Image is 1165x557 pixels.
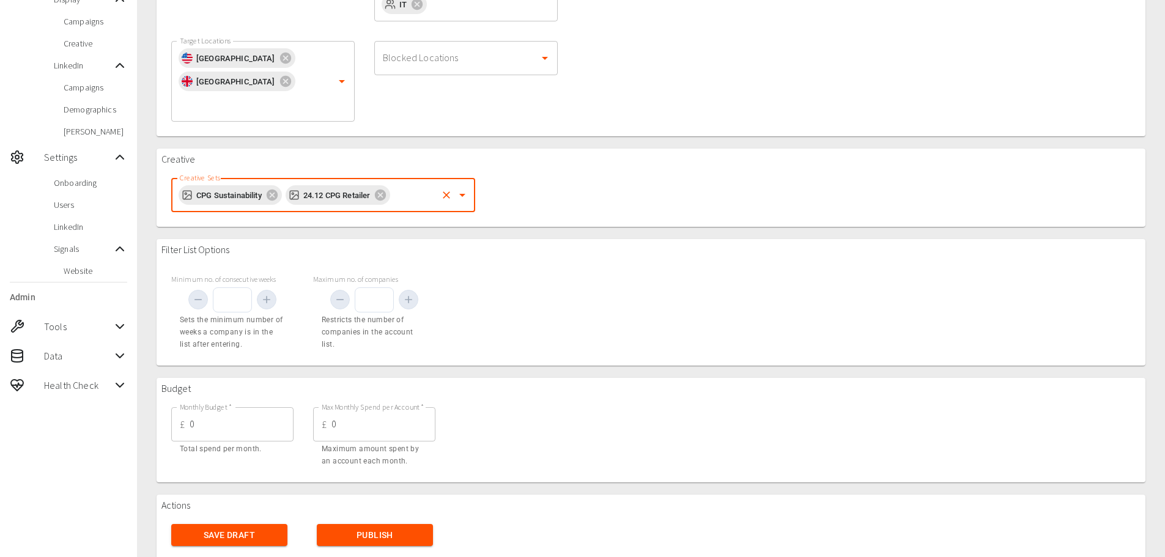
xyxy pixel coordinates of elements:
[286,185,391,205] div: 24.12 CPG Retailer
[179,48,295,68] div: [GEOGRAPHIC_DATA]
[64,15,127,28] span: Campaigns
[313,274,435,285] p: Maximum no. of companies
[54,221,127,233] span: LinkedIn
[171,524,287,547] button: Save Draft
[64,37,127,50] span: Creative
[161,500,190,511] h3: Actions
[189,51,283,65] span: [GEOGRAPHIC_DATA]
[171,274,294,285] p: Minimum no. of consecutive weeks
[44,150,113,164] span: Settings
[179,185,282,205] div: CPG Sustainability
[333,73,350,90] button: Open
[44,319,113,334] span: Tools
[161,383,191,394] h3: Budget
[317,524,433,547] button: Publish
[322,417,327,432] p: £
[54,177,127,189] span: Onboarding
[54,59,113,72] span: LinkedIn
[322,402,424,412] label: Max Monthly Spend per Account
[44,378,113,393] span: Health Check
[180,443,285,456] p: Total spend per month.
[180,172,221,183] label: Creative Sets
[44,349,113,363] span: Data
[54,199,127,211] span: Users
[322,314,427,351] p: Restricts the number of companies in the account list.
[54,243,113,255] span: Signals
[189,188,269,202] span: CPG Sustainability
[64,81,127,94] span: Campaigns
[180,417,185,432] p: £
[180,314,285,351] p: Sets the minimum number of weeks a company is in the list after entering.
[180,402,232,412] label: Monthly Budget
[536,50,553,67] button: Open
[454,186,471,204] button: Open
[161,244,229,256] h3: Filter List Options
[182,53,193,64] img: us
[64,103,127,116] span: Demographics
[179,72,295,91] div: [GEOGRAPHIC_DATA]
[161,153,195,165] h3: Creative
[322,443,427,468] p: Maximum amount spent by an account each month.
[296,188,378,202] span: 24.12 CPG Retailer
[189,75,283,89] span: [GEOGRAPHIC_DATA]
[64,125,127,138] span: [PERSON_NAME]
[438,186,455,204] button: Clear
[180,35,231,46] label: Target Locations
[182,76,193,87] img: gb
[64,265,127,277] span: Website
